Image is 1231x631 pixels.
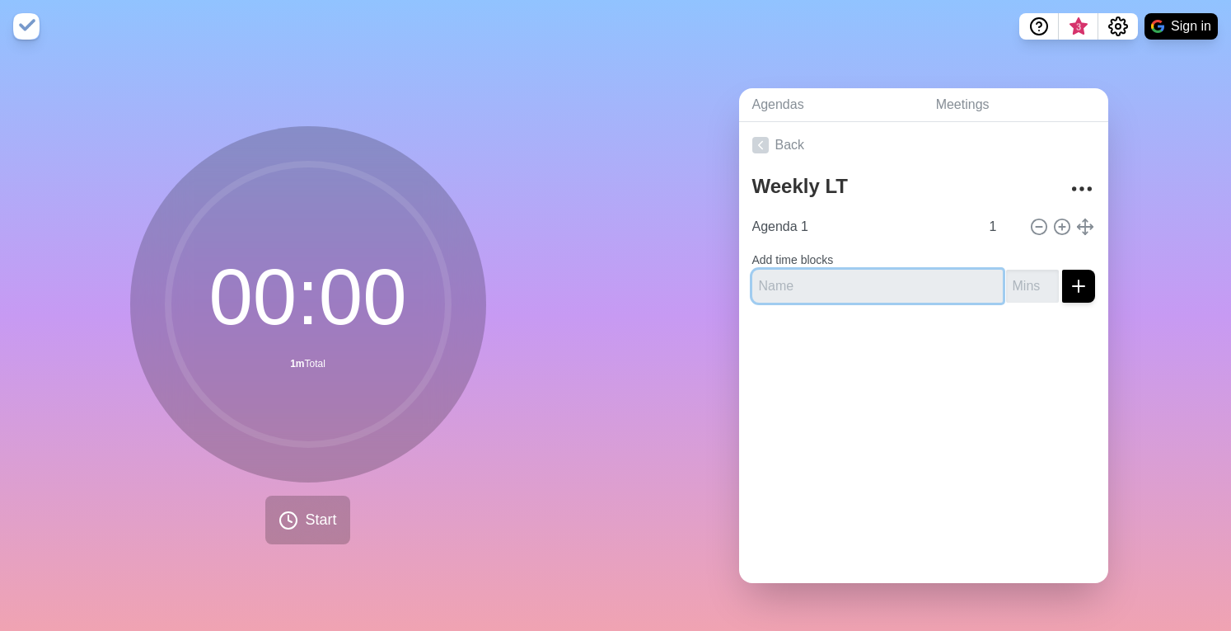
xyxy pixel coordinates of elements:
input: Mins [1006,270,1059,303]
label: Add time blocks [752,253,834,266]
span: Start [305,509,336,531]
input: Name [752,270,1003,303]
button: Help [1019,13,1059,40]
img: google logo [1151,20,1164,33]
button: More [1065,172,1098,205]
button: Sign in [1144,13,1218,40]
a: Agendas [739,88,923,122]
span: 3 [1072,21,1085,34]
a: Meetings [923,88,1108,122]
button: Settings [1098,13,1138,40]
input: Mins [983,210,1023,243]
a: Back [739,122,1108,168]
button: What’s new [1059,13,1098,40]
input: Name [746,210,980,243]
img: timeblocks logo [13,13,40,40]
button: Start [265,496,349,544]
